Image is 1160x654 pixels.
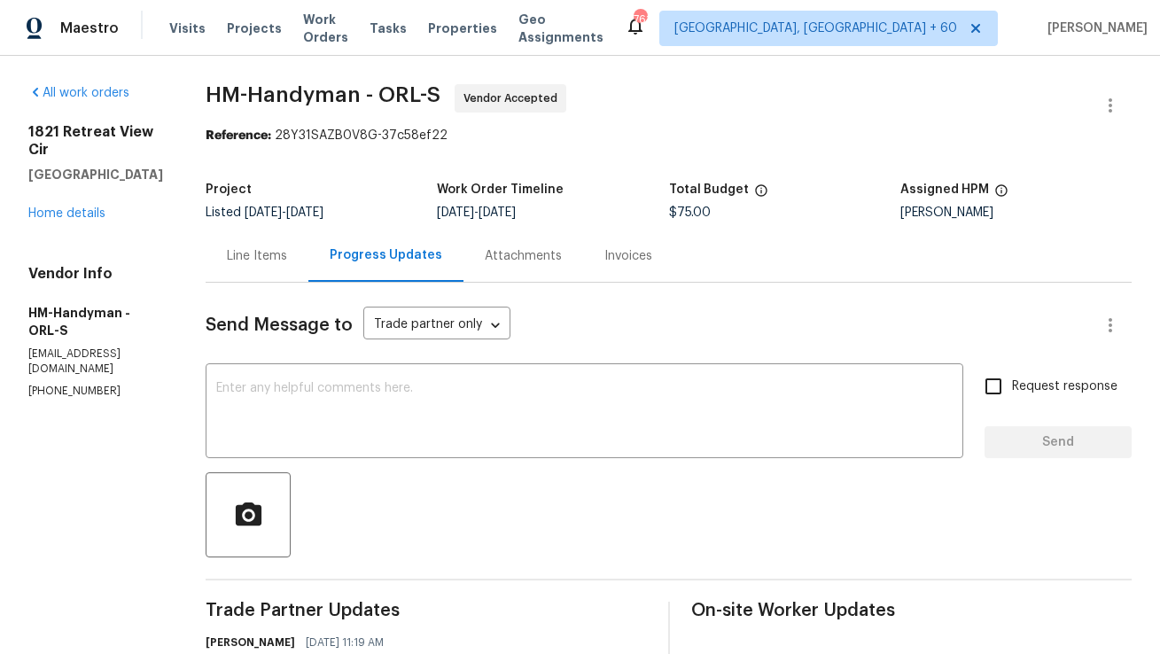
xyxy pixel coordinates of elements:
[206,129,271,142] b: Reference:
[754,183,768,206] span: The total cost of line items that have been proposed by Opendoor. This sum includes line items th...
[169,19,206,37] span: Visits
[634,11,646,28] div: 761
[245,206,323,219] span: -
[28,166,163,183] h5: [GEOGRAPHIC_DATA]
[485,247,562,265] div: Attachments
[900,206,1132,219] div: [PERSON_NAME]
[28,304,163,339] h5: HM-Handyman - ORL-S
[691,602,1133,619] span: On-site Worker Updates
[28,384,163,399] p: [PHONE_NUMBER]
[206,183,252,196] h5: Project
[604,247,652,265] div: Invoices
[1012,378,1117,396] span: Request response
[28,265,163,283] h4: Vendor Info
[306,634,384,651] span: [DATE] 11:19 AM
[28,207,105,220] a: Home details
[206,84,440,105] span: HM-Handyman - ORL-S
[28,123,163,159] h2: 1821 Retreat View Cir
[206,316,353,334] span: Send Message to
[1040,19,1148,37] span: [PERSON_NAME]
[60,19,119,37] span: Maestro
[900,183,989,196] h5: Assigned HPM
[28,87,129,99] a: All work orders
[303,11,348,46] span: Work Orders
[206,634,295,651] h6: [PERSON_NAME]
[518,11,603,46] span: Geo Assignments
[28,346,163,377] p: [EMAIL_ADDRESS][DOMAIN_NAME]
[437,206,474,219] span: [DATE]
[437,183,564,196] h5: Work Order Timeline
[206,206,323,219] span: Listed
[463,90,564,107] span: Vendor Accepted
[227,247,287,265] div: Line Items
[245,206,282,219] span: [DATE]
[227,19,282,37] span: Projects
[286,206,323,219] span: [DATE]
[669,183,749,196] h5: Total Budget
[674,19,957,37] span: [GEOGRAPHIC_DATA], [GEOGRAPHIC_DATA] + 60
[370,22,407,35] span: Tasks
[330,246,442,264] div: Progress Updates
[437,206,516,219] span: -
[994,183,1008,206] span: The hpm assigned to this work order.
[479,206,516,219] span: [DATE]
[669,206,711,219] span: $75.00
[363,311,510,340] div: Trade partner only
[428,19,497,37] span: Properties
[206,602,647,619] span: Trade Partner Updates
[206,127,1132,144] div: 28Y31SAZB0V8G-37c58ef22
